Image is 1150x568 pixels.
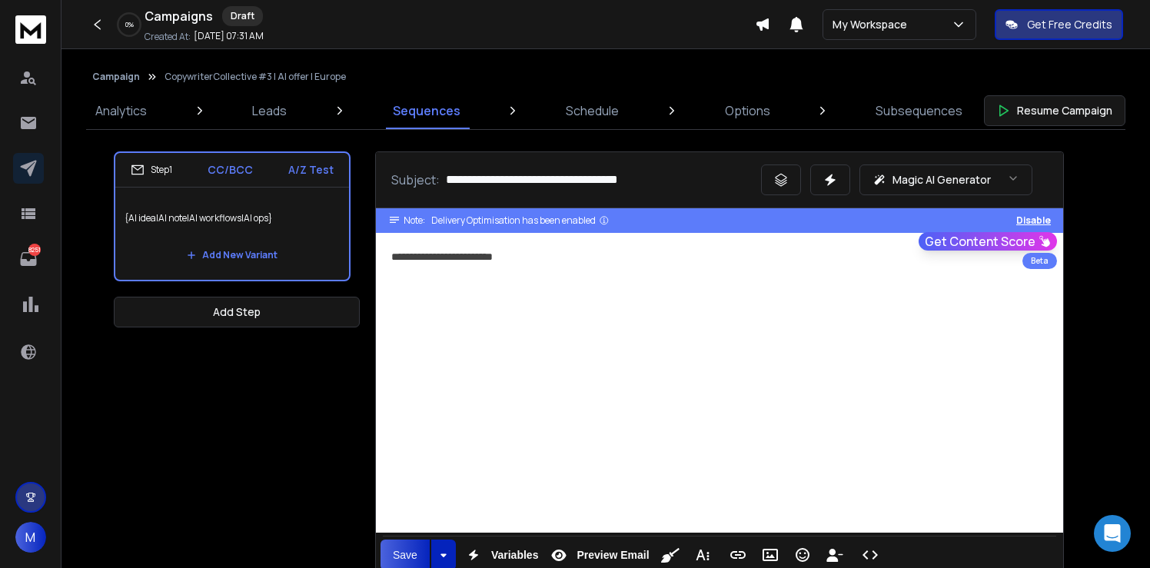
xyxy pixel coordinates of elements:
[174,240,290,271] button: Add New Variant
[393,101,460,120] p: Sequences
[125,197,340,240] p: {AI idea|AI note|AI workflows|AI ops}
[15,522,46,553] button: M
[92,71,140,83] button: Campaign
[876,101,962,120] p: Subsequences
[892,172,991,188] p: Magic AI Generator
[1016,214,1051,227] button: Disable
[243,92,296,129] a: Leads
[725,101,770,120] p: Options
[1094,515,1131,552] div: Open Intercom Messenger
[391,171,440,189] p: Subject:
[833,17,913,32] p: My Workspace
[919,232,1057,251] button: Get Content Score
[145,31,191,43] p: Created At:
[165,71,346,83] p: CopywriterCollective #3 | AI offer | Europe
[252,101,287,120] p: Leads
[131,163,172,177] div: Step 1
[13,244,44,274] a: 8251
[222,6,263,26] div: Draft
[984,95,1125,126] button: Resume Campaign
[95,101,147,120] p: Analytics
[208,162,253,178] p: CC/BCC
[125,20,134,29] p: 0 %
[566,101,619,120] p: Schedule
[1022,253,1057,269] div: Beta
[557,92,628,129] a: Schedule
[288,162,334,178] p: A/Z Test
[431,214,610,227] div: Delivery Optimisation has been enabled
[866,92,972,129] a: Subsequences
[995,9,1123,40] button: Get Free Credits
[194,30,264,42] p: [DATE] 07:31 AM
[488,549,542,562] span: Variables
[86,92,156,129] a: Analytics
[573,549,652,562] span: Preview Email
[859,164,1032,195] button: Magic AI Generator
[28,244,41,256] p: 8251
[384,92,470,129] a: Sequences
[114,297,360,327] button: Add Step
[15,15,46,44] img: logo
[114,151,351,281] li: Step1CC/BCCA/Z Test{AI idea|AI note|AI workflows|AI ops}Add New Variant
[716,92,779,129] a: Options
[1027,17,1112,32] p: Get Free Credits
[145,7,213,25] h1: Campaigns
[404,214,425,227] span: Note:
